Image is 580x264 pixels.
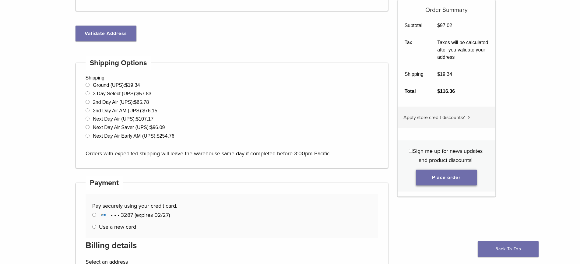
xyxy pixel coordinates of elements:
[93,116,153,121] label: Next Day Air (UPS):
[431,34,495,66] td: Taxes will be calculated after you validate your address
[93,83,140,88] label: Ground (UPS):
[437,23,440,28] span: $
[86,238,378,253] h3: Billing details
[93,91,151,96] label: 3 Day Select (UPS):
[398,34,431,66] th: Tax
[398,83,431,100] th: Total
[136,91,139,96] span: $
[86,176,123,190] h4: Payment
[125,83,140,88] bdi: 19.34
[398,66,431,83] th: Shipping
[437,72,452,77] bdi: 19.34
[157,133,160,139] span: $
[416,170,477,185] button: Place order
[134,100,149,105] bdi: 65.78
[134,100,137,105] span: $
[398,17,431,34] th: Subtotal
[413,148,483,164] span: Sign me up for news updates and product discounts!
[142,108,157,113] bdi: 76.15
[136,116,139,121] span: $
[136,116,153,121] bdi: 107.17
[437,89,440,94] span: $
[478,241,539,257] a: Back To Top
[93,133,174,139] label: Next Day Air Early AM (UPS):
[76,63,388,168] div: Shipping
[409,149,413,153] input: Sign me up for news updates and product discounts!
[142,108,145,113] span: $
[86,140,378,158] p: Orders with expedited shipping will leave the warehouse same day if completed before 3:00pm Pacific.
[99,224,136,230] label: Use a new card
[92,201,371,210] p: Pay securely using your credit card.
[93,108,157,113] label: 2nd Day Air AM (UPS):
[99,212,170,218] span: • • • 3287 (expires 02/27)
[403,114,465,121] span: Apply store credit discounts?
[99,212,108,218] img: Visa
[437,23,452,28] bdi: 97.02
[136,91,151,96] bdi: 57.83
[398,0,495,14] h5: Order Summary
[157,133,174,139] bdi: 254.76
[93,100,149,105] label: 2nd Day Air (UPS):
[437,89,455,94] bdi: 116.36
[86,56,151,70] h4: Shipping Options
[150,125,153,130] span: $
[150,125,165,130] bdi: 96.09
[468,116,470,119] img: caret.svg
[76,26,136,41] button: Validate Address
[93,125,165,130] label: Next Day Air Saver (UPS):
[437,72,440,77] span: $
[125,83,128,88] span: $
